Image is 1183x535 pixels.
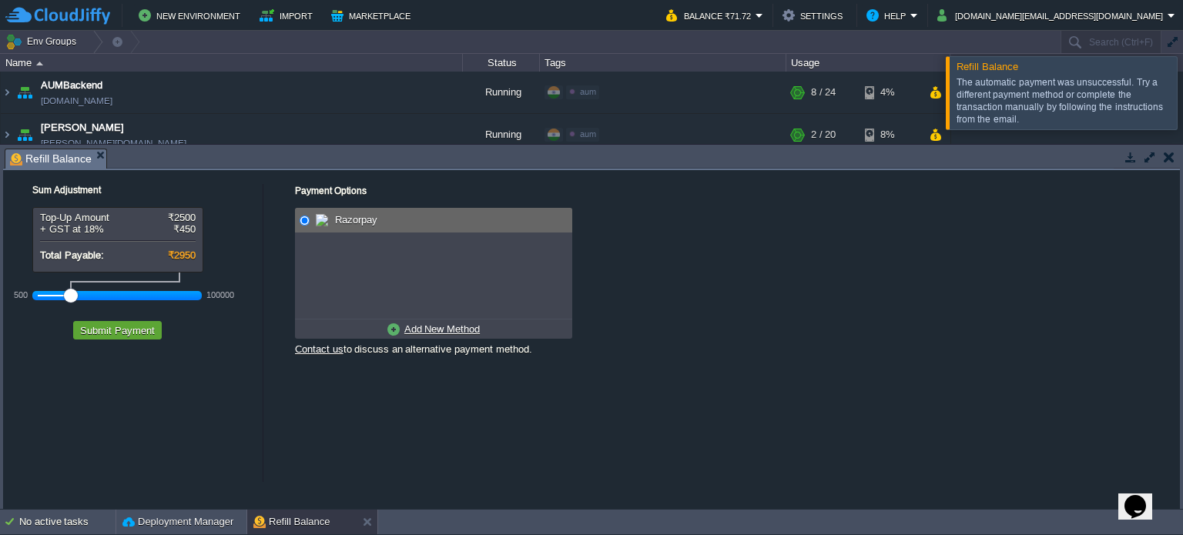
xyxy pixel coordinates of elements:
button: Submit Payment [75,323,159,337]
a: Contact us [295,343,344,355]
a: Add New Method [384,319,484,339]
div: to discuss an alternative payment method. [295,339,572,356]
button: Settings [783,6,847,25]
a: [DOMAIN_NAME] [41,93,112,109]
button: Env Groups [5,31,82,52]
img: AMDAwAAAACH5BAEAAAAALAAAAAABAAEAAAICRAEAOw== [1,72,13,113]
span: ₹2950 [168,249,196,261]
div: 2 / 20 [811,114,836,155]
label: Sum Adjustment [12,185,101,196]
div: Top-Up Amount [40,212,196,223]
iframe: chat widget [1118,473,1168,520]
a: [PERSON_NAME][DOMAIN_NAME] [41,135,186,151]
span: ₹450 [173,223,196,235]
div: Name [2,54,462,72]
span: Refill Balance [10,149,92,169]
button: Import [260,6,317,25]
div: Total Payable: [40,249,196,261]
div: 500 [14,290,28,299]
img: CloudJiffy [5,6,110,25]
div: Running [463,114,540,155]
a: [PERSON_NAME] [41,120,124,135]
button: New Environment [139,6,245,25]
button: [DOMAIN_NAME][EMAIL_ADDRESS][DOMAIN_NAME] [937,6,1168,25]
span: ₹2500 [168,212,196,223]
button: Help [866,6,910,25]
img: AMDAwAAAACH5BAEAAAAALAAAAAABAAEAAAICRAEAOw== [1,114,13,155]
button: Deployment Manager [122,514,233,530]
button: Balance ₹71.72 [666,6,756,25]
img: AMDAwAAAACH5BAEAAAAALAAAAAABAAEAAAICRAEAOw== [36,62,43,65]
div: 100000 [206,290,234,299]
img: AMDAwAAAACH5BAEAAAAALAAAAAABAAEAAAICRAEAOw== [14,72,35,113]
span: aum [580,129,596,139]
div: 8% [865,114,915,155]
button: Refill Balance [253,514,330,530]
div: No active tasks [19,510,116,534]
a: AUMBackend [41,78,102,93]
span: Refill Balance [957,61,1018,72]
img: AMDAwAAAACH5BAEAAAAALAAAAAABAAEAAAICRAEAOw== [14,114,35,155]
div: 4% [865,72,915,113]
button: Marketplace [331,6,415,25]
div: Usage [787,54,950,72]
div: + GST at 18% [40,223,196,235]
div: Running [463,72,540,113]
div: 8 / 24 [811,72,836,113]
div: The automatic payment was unsuccessful. Try a different payment method or complete the transactio... [957,76,1173,125]
label: Payment Options [295,186,367,196]
span: Razorpay [331,214,377,226]
u: Add New Method [404,323,480,335]
span: aum [580,87,596,96]
div: Tags [541,54,786,72]
div: Status [464,54,539,72]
